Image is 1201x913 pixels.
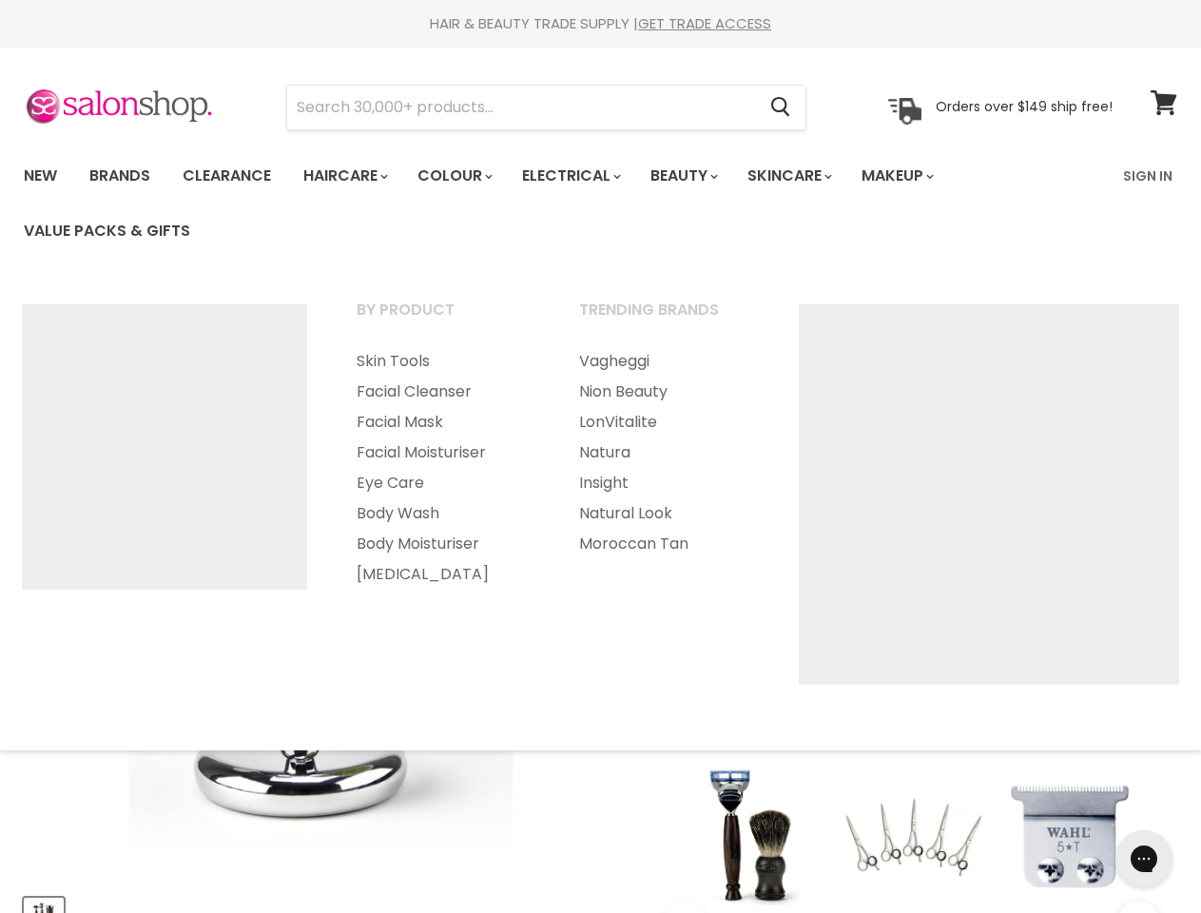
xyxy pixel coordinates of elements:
[333,295,552,342] a: By Product
[10,148,1112,259] ul: Main menu
[555,346,774,377] a: Vagheggi
[333,407,552,437] a: Facial Mask
[936,98,1113,115] p: Orders over $149 ship free!
[1106,824,1182,894] iframe: Gorgias live chat messenger
[333,437,552,468] a: Facial Moisturiser
[333,377,552,407] a: Facial Cleanser
[168,156,285,196] a: Clearance
[287,86,755,129] input: Search
[555,468,774,498] a: Insight
[555,498,774,529] a: Natural Look
[333,346,552,590] ul: Main menu
[333,468,552,498] a: Eye Care
[286,85,806,130] form: Product
[555,346,774,559] ul: Main menu
[755,86,805,129] button: Search
[555,377,774,407] a: Nion Beauty
[847,156,945,196] a: Makeup
[75,156,165,196] a: Brands
[289,156,399,196] a: Haircare
[508,156,632,196] a: Electrical
[555,407,774,437] a: LonVitalite
[555,295,774,342] a: Trending Brands
[333,529,552,559] a: Body Moisturiser
[636,156,729,196] a: Beauty
[638,13,771,33] a: GET TRADE ACCESS
[333,346,552,377] a: Skin Tools
[333,559,552,590] a: [MEDICAL_DATA]
[333,498,552,529] a: Body Wash
[1112,156,1184,196] a: Sign In
[555,437,774,468] a: Natura
[733,156,843,196] a: Skincare
[10,156,71,196] a: New
[555,529,774,559] a: Moroccan Tan
[403,156,504,196] a: Colour
[10,211,204,251] a: Value Packs & Gifts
